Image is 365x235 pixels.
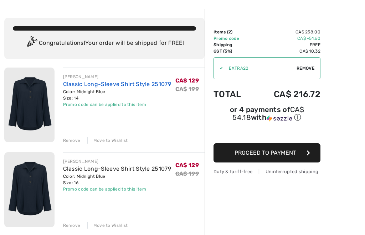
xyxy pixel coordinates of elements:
div: Color: Midnight Blue Size: 14 [63,89,171,101]
td: Free [253,42,320,48]
iframe: PayPal-paypal [214,125,320,141]
div: Remove [63,222,81,229]
div: Congratulations! Your order will be shipped for FREE! [13,36,196,50]
td: Items ( ) [214,29,253,35]
img: Classic Long-Sleeve Shirt Style 251079 [4,68,55,142]
s: CA$ 199 [175,170,199,177]
div: ✔ [214,65,223,71]
div: Move to Wishlist [87,137,128,144]
span: Remove [297,65,314,71]
button: Proceed to Payment [214,143,320,162]
td: CA$ -51.60 [253,35,320,42]
div: Duty & tariff-free | Uninterrupted shipping [214,168,320,175]
td: CA$ 10.32 [253,48,320,54]
td: CA$ 258.00 [253,29,320,35]
span: CA$ 129 [175,77,199,84]
div: or 4 payments of with [214,106,320,122]
td: CA$ 216.72 [253,82,320,106]
div: or 4 payments ofCA$ 54.18withSezzle Click to learn more about Sezzle [214,106,320,125]
img: Sezzle [267,115,292,122]
td: Shipping [214,42,253,48]
div: Color: Midnight Blue Size: 16 [63,173,171,186]
input: Promo code [223,58,297,79]
img: Classic Long-Sleeve Shirt Style 251079 [4,152,55,227]
s: CA$ 199 [175,86,199,92]
div: Promo code can be applied to this item [63,186,171,192]
div: Move to Wishlist [87,222,128,229]
a: Classic Long-Sleeve Shirt Style 251079 [63,81,171,87]
td: Promo code [214,35,253,42]
div: Promo code can be applied to this item [63,101,171,108]
span: CA$ 129 [175,162,199,169]
td: GST (5%) [214,48,253,54]
span: CA$ 54.18 [232,105,304,122]
div: [PERSON_NAME] [63,158,171,165]
span: 2 [228,30,231,34]
div: [PERSON_NAME] [63,74,171,80]
span: Proceed to Payment [235,149,296,156]
a: Classic Long-Sleeve Shirt Style 251079 [63,165,171,172]
div: Remove [63,137,81,144]
img: Congratulation2.svg [25,36,39,50]
td: Total [214,82,253,106]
